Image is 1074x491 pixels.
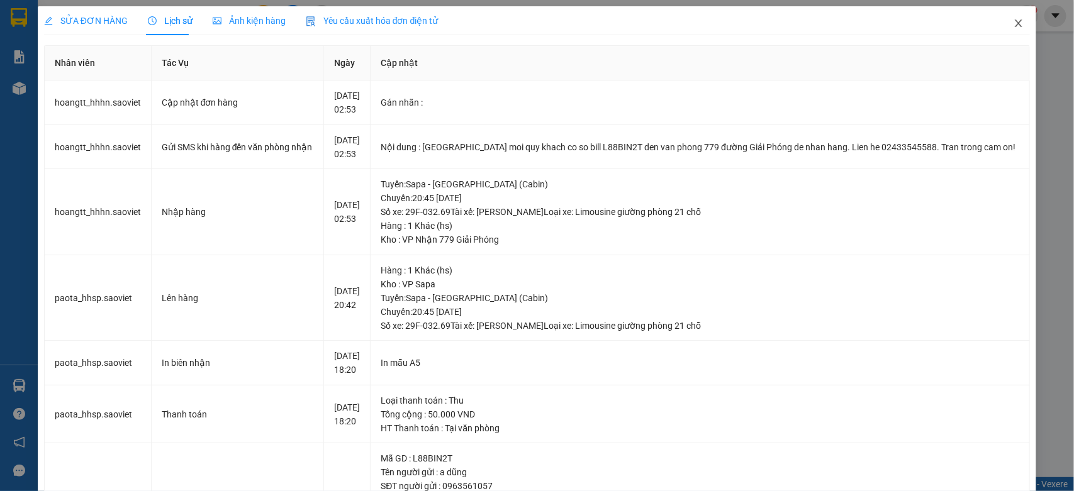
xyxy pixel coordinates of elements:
div: Tuyến : Sapa - [GEOGRAPHIC_DATA] (Cabin) Chuyến: 20:45 [DATE] Số xe: 29F-032.69 Tài xế: [PERSON_N... [381,291,1019,333]
div: HT Thanh toán : Tại văn phòng [381,421,1019,435]
div: Nội dung : [GEOGRAPHIC_DATA] moi quy khach co so bill L88BIN2T den van phong 779 đường Giải Phóng... [381,140,1019,154]
td: hoangtt_hhhn.saoviet [45,125,152,170]
td: hoangtt_hhhn.saoviet [45,169,152,255]
td: paota_hhsp.saoviet [45,385,152,444]
div: Loại thanh toán : Thu [381,394,1019,407]
div: In biên nhận [162,356,313,370]
div: [DATE] 02:53 [334,89,360,116]
div: Mã GD : L88BIN2T [381,451,1019,465]
span: edit [44,16,53,25]
div: Kho : VP Nhận 779 Giải Phóng [381,233,1019,246]
span: SỬA ĐƠN HÀNG [44,16,128,26]
div: Tên người gửi : a dũng [381,465,1019,479]
span: clock-circle [148,16,157,25]
div: Thanh toán [162,407,313,421]
div: [DATE] 02:53 [334,133,360,161]
div: Hàng : 1 Khác (hs) [381,219,1019,233]
th: Ngày [324,46,371,80]
div: Lên hàng [162,291,313,305]
td: paota_hhsp.saoviet [45,255,152,341]
td: hoangtt_hhhn.saoviet [45,80,152,125]
th: Cập nhật [371,46,1030,80]
div: In mẫu A5 [381,356,1019,370]
div: Tổng cộng : 50.000 VND [381,407,1019,421]
div: [DATE] 18:20 [334,400,360,428]
img: icon [306,16,316,26]
div: [DATE] 20:42 [334,284,360,312]
div: [DATE] 02:53 [334,198,360,226]
div: Nhập hàng [162,205,313,219]
div: Gán nhãn : [381,96,1019,109]
span: close [1014,18,1024,28]
span: Yêu cầu xuất hóa đơn điện tử [306,16,439,26]
button: Close [1001,6,1036,41]
th: Tác Vụ [152,46,324,80]
div: [DATE] 18:20 [334,349,360,377]
div: Kho : VP Sapa [381,277,1019,291]
div: Cập nhật đơn hàng [162,96,313,109]
span: picture [213,16,221,25]
span: Lịch sử [148,16,193,26]
span: Ảnh kiện hàng [213,16,286,26]
td: paota_hhsp.saoviet [45,341,152,385]
div: Tuyến : Sapa - [GEOGRAPHIC_DATA] (Cabin) Chuyến: 20:45 [DATE] Số xe: 29F-032.69 Tài xế: [PERSON_N... [381,177,1019,219]
th: Nhân viên [45,46,152,80]
div: Gửi SMS khi hàng đến văn phòng nhận [162,140,313,154]
div: Hàng : 1 Khác (hs) [381,263,1019,277]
